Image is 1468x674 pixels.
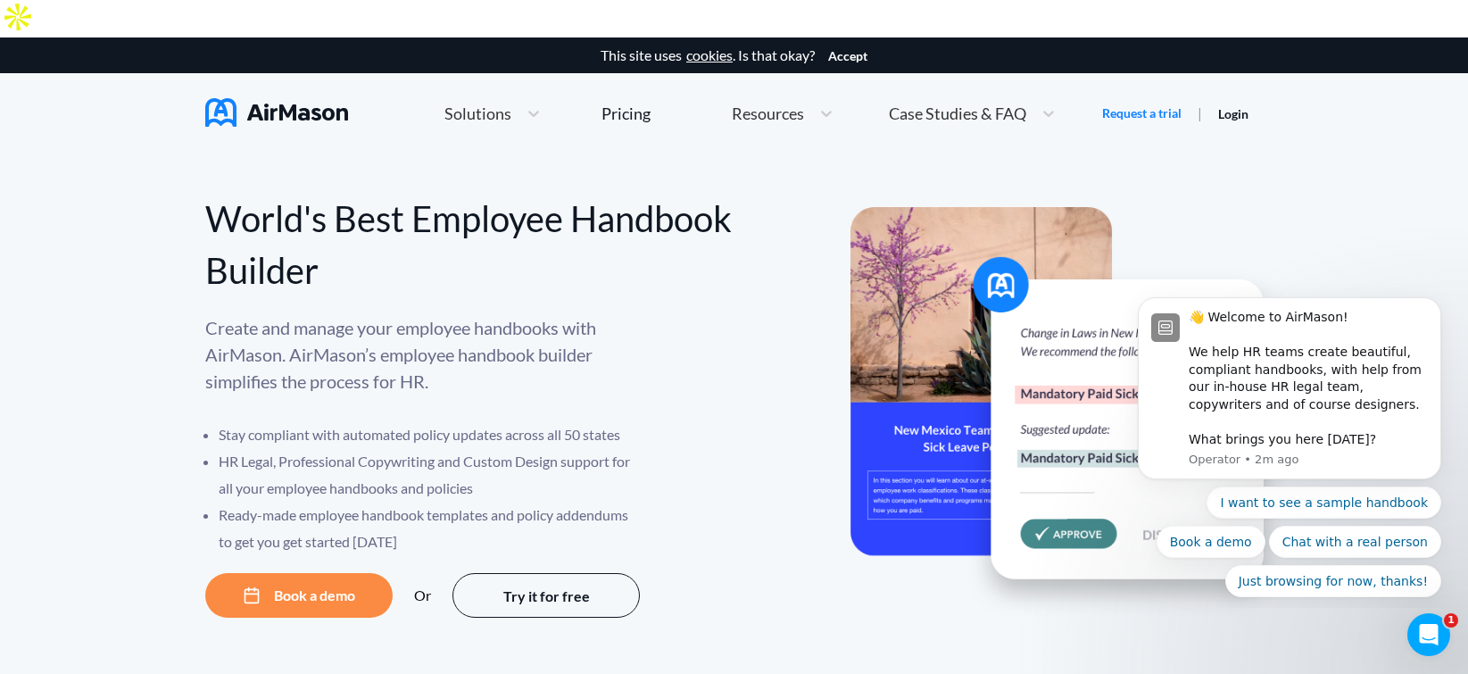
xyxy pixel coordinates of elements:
a: Request a trial [1102,104,1182,122]
li: Stay compliant with automated policy updates across all 50 states [219,421,643,448]
div: Or [414,587,431,603]
li: HR Legal, Professional Copywriting and Custom Design support for all your employee handbooks and ... [219,448,643,502]
button: Accept cookies [828,49,867,63]
img: hero-banner [850,207,1288,617]
button: Book a demo [205,573,393,618]
span: 1 [1444,613,1458,628]
span: Resources [732,105,804,121]
p: Create and manage your employee handbooks with AirMason. AirMason’s employee handbook builder sim... [205,314,643,395]
span: Solutions [444,105,511,121]
div: This site uses . Is that okay? [601,37,815,73]
span: Case Studies & FAQ [889,105,1026,121]
button: Try it for free [452,573,640,618]
span: | [1198,104,1202,121]
iframe: Intercom notifications message [1111,281,1468,608]
li: Ready-made employee handbook templates and policy addendums to get you get started [DATE] [219,502,643,555]
iframe: Intercom live chat [1407,613,1450,656]
div: Pricing [601,105,651,121]
a: Pricing [601,97,651,129]
a: Login [1218,106,1248,121]
a: cookies [686,47,733,63]
div: World's Best Employee Handbook Builder [205,193,734,296]
img: AirMason Logo [205,98,348,127]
